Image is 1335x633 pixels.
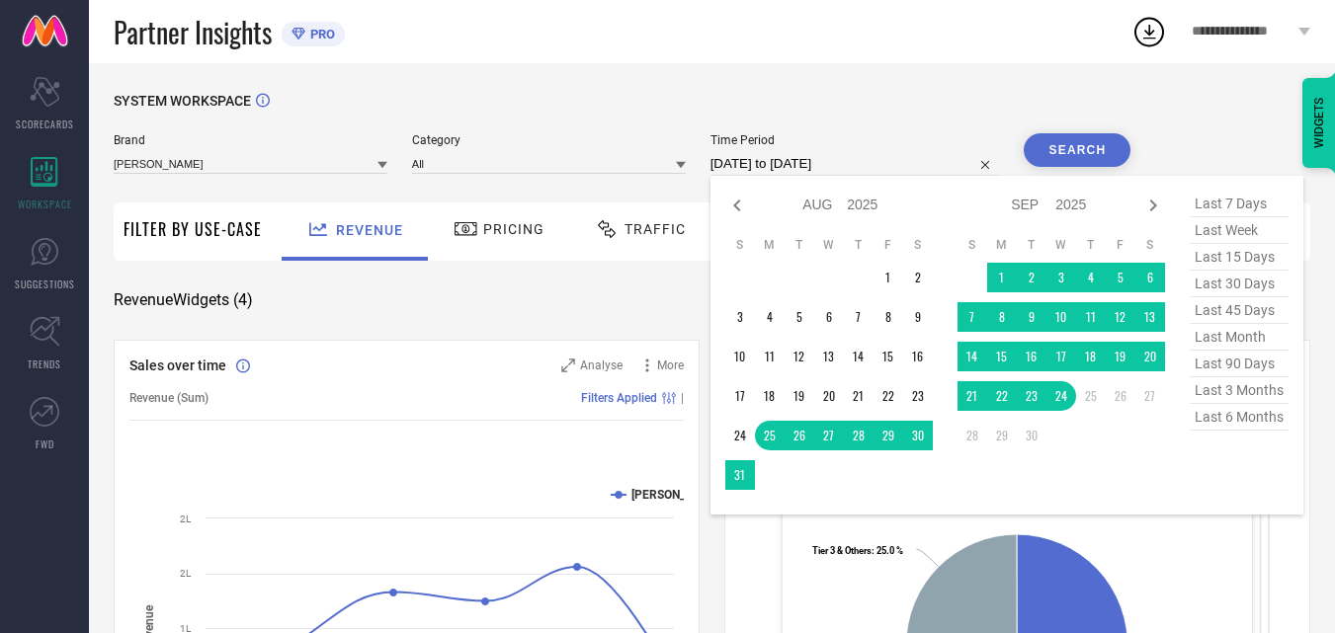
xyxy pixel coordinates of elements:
span: last week [1190,217,1289,244]
th: Sunday [725,237,755,253]
td: Wed Sep 17 2025 [1046,342,1076,371]
td: Thu Aug 28 2025 [844,421,874,450]
text: 2L [180,514,192,524]
div: Next month [1141,194,1165,217]
td: Fri Aug 29 2025 [874,421,903,450]
td: Sat Aug 16 2025 [903,342,933,371]
td: Mon Sep 15 2025 [987,342,1017,371]
td: Fri Aug 15 2025 [874,342,903,371]
td: Sat Aug 09 2025 [903,302,933,332]
td: Tue Sep 09 2025 [1017,302,1046,332]
td: Mon Aug 11 2025 [755,342,785,371]
th: Tuesday [1017,237,1046,253]
th: Monday [987,237,1017,253]
span: last month [1190,324,1289,351]
span: last 6 months [1190,404,1289,431]
span: Analyse [580,358,623,372]
span: Revenue (Sum) [129,391,209,405]
td: Thu Aug 14 2025 [844,342,874,371]
th: Friday [1106,237,1135,253]
td: Sun Sep 07 2025 [958,302,987,332]
td: Wed Aug 27 2025 [814,421,844,450]
th: Monday [755,237,785,253]
button: Search [1024,133,1130,167]
td: Mon Sep 29 2025 [987,421,1017,450]
td: Sat Sep 20 2025 [1135,342,1165,371]
td: Thu Sep 18 2025 [1076,342,1106,371]
td: Tue Aug 12 2025 [785,342,814,371]
span: last 30 days [1190,271,1289,297]
td: Mon Aug 25 2025 [755,421,785,450]
div: Previous month [725,194,749,217]
span: last 45 days [1190,297,1289,324]
td: Sat Sep 27 2025 [1135,381,1165,411]
td: Tue Sep 16 2025 [1017,342,1046,371]
span: Sales over time [129,357,226,373]
span: PRO [305,27,335,41]
svg: Zoom [561,358,575,372]
text: [PERSON_NAME] [631,488,721,502]
td: Fri Aug 01 2025 [874,263,903,292]
th: Saturday [1135,237,1165,253]
td: Mon Aug 04 2025 [755,302,785,332]
td: Mon Sep 01 2025 [987,263,1017,292]
td: Thu Aug 07 2025 [844,302,874,332]
td: Sun Sep 21 2025 [958,381,987,411]
td: Thu Sep 25 2025 [1076,381,1106,411]
td: Sat Sep 13 2025 [1135,302,1165,332]
td: Sun Aug 24 2025 [725,421,755,450]
td: Fri Aug 08 2025 [874,302,903,332]
th: Friday [874,237,903,253]
th: Tuesday [785,237,814,253]
tspan: Tier 3 & Others [812,545,872,556]
td: Sat Sep 06 2025 [1135,263,1165,292]
td: Wed Sep 03 2025 [1046,263,1076,292]
td: Sun Aug 31 2025 [725,460,755,490]
td: Tue Aug 05 2025 [785,302,814,332]
span: Pricing [483,221,544,237]
td: Tue Aug 19 2025 [785,381,814,411]
span: SYSTEM WORKSPACE [114,93,251,109]
span: SUGGESTIONS [15,277,75,291]
span: last 3 months [1190,377,1289,404]
td: Sun Sep 28 2025 [958,421,987,450]
td: Tue Sep 30 2025 [1017,421,1046,450]
td: Sat Aug 23 2025 [903,381,933,411]
span: Revenue Widgets ( 4 ) [114,290,253,310]
td: Tue Sep 02 2025 [1017,263,1046,292]
th: Thursday [1076,237,1106,253]
td: Wed Sep 10 2025 [1046,302,1076,332]
td: Sun Aug 03 2025 [725,302,755,332]
span: last 90 days [1190,351,1289,377]
span: last 7 days [1190,191,1289,217]
td: Wed Aug 13 2025 [814,342,844,371]
td: Mon Aug 18 2025 [755,381,785,411]
th: Wednesday [1046,237,1076,253]
td: Fri Sep 05 2025 [1106,263,1135,292]
span: SCORECARDS [16,117,74,131]
td: Sun Sep 14 2025 [958,342,987,371]
th: Saturday [903,237,933,253]
input: Select time period [710,152,1000,176]
span: | [681,391,684,405]
th: Thursday [844,237,874,253]
td: Mon Sep 08 2025 [987,302,1017,332]
td: Wed Sep 24 2025 [1046,381,1076,411]
td: Sat Aug 30 2025 [903,421,933,450]
td: Mon Sep 22 2025 [987,381,1017,411]
span: Filter By Use-Case [124,217,262,241]
span: Revenue [336,222,403,238]
td: Wed Aug 06 2025 [814,302,844,332]
td: Sat Aug 02 2025 [903,263,933,292]
span: Filters Applied [581,391,657,405]
span: Category [412,133,686,147]
span: WORKSPACE [18,197,72,211]
td: Sun Aug 10 2025 [725,342,755,371]
span: TRENDS [28,356,61,371]
span: Time Period [710,133,1000,147]
td: Thu Sep 04 2025 [1076,263,1106,292]
span: last 15 days [1190,244,1289,271]
td: Sun Aug 17 2025 [725,381,755,411]
th: Wednesday [814,237,844,253]
td: Fri Aug 22 2025 [874,381,903,411]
